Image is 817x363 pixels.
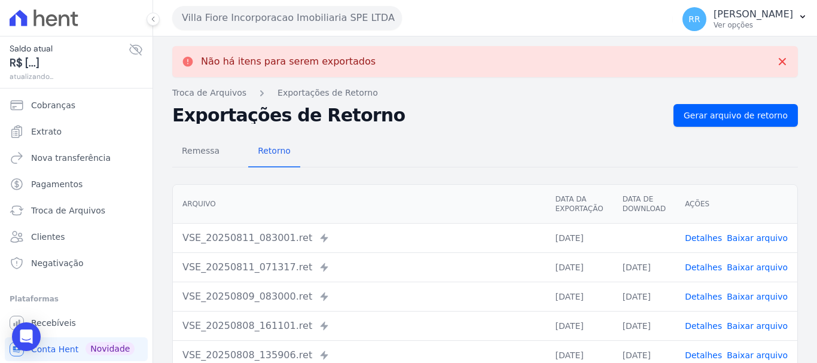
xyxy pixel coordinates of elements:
[675,185,797,224] th: Ações
[172,87,246,99] a: Troca de Arquivos
[182,348,536,362] div: VSE_20250808_135906.ret
[613,185,675,224] th: Data de Download
[10,55,129,71] span: R$ [...]
[727,263,788,272] a: Baixar arquivo
[182,289,536,304] div: VSE_20250809_083000.ret
[545,282,612,311] td: [DATE]
[182,319,536,333] div: VSE_20250808_161101.ret
[182,260,536,274] div: VSE_20250811_071317.ret
[545,223,612,252] td: [DATE]
[545,311,612,340] td: [DATE]
[31,178,83,190] span: Pagamentos
[545,252,612,282] td: [DATE]
[5,199,148,222] a: Troca de Arquivos
[5,93,148,117] a: Cobranças
[613,311,675,340] td: [DATE]
[685,321,722,331] a: Detalhes
[727,350,788,360] a: Baixar arquivo
[173,185,545,224] th: Arquivo
[172,87,798,99] nav: Breadcrumb
[31,152,111,164] span: Nova transferência
[613,282,675,311] td: [DATE]
[684,109,788,121] span: Gerar arquivo de retorno
[86,342,135,355] span: Novidade
[5,251,148,275] a: Negativação
[685,233,722,243] a: Detalhes
[5,120,148,144] a: Extrato
[5,172,148,196] a: Pagamentos
[714,20,793,30] p: Ver opções
[248,136,300,167] a: Retorno
[688,15,700,23] span: RR
[673,104,798,127] a: Gerar arquivo de retorno
[31,231,65,243] span: Clientes
[10,71,129,82] span: atualizando...
[31,257,84,269] span: Negativação
[685,292,722,301] a: Detalhes
[201,56,376,68] p: Não há itens para serem exportados
[685,263,722,272] a: Detalhes
[172,107,664,124] h2: Exportações de Retorno
[31,99,75,111] span: Cobranças
[31,126,62,138] span: Extrato
[31,317,76,329] span: Recebíveis
[278,87,378,99] a: Exportações de Retorno
[673,2,817,36] button: RR [PERSON_NAME] Ver opções
[5,146,148,170] a: Nova transferência
[5,311,148,335] a: Recebíveis
[31,205,105,216] span: Troca de Arquivos
[727,321,788,331] a: Baixar arquivo
[727,233,788,243] a: Baixar arquivo
[727,292,788,301] a: Baixar arquivo
[172,6,402,30] button: Villa Fiore Incorporacao Imobiliaria SPE LTDA
[10,292,143,306] div: Plataformas
[251,139,298,163] span: Retorno
[31,343,78,355] span: Conta Hent
[172,136,229,167] a: Remessa
[182,231,536,245] div: VSE_20250811_083001.ret
[10,42,129,55] span: Saldo atual
[613,252,675,282] td: [DATE]
[12,322,41,351] div: Open Intercom Messenger
[175,139,227,163] span: Remessa
[714,8,793,20] p: [PERSON_NAME]
[5,337,148,361] a: Conta Hent Novidade
[685,350,722,360] a: Detalhes
[5,225,148,249] a: Clientes
[545,185,612,224] th: Data da Exportação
